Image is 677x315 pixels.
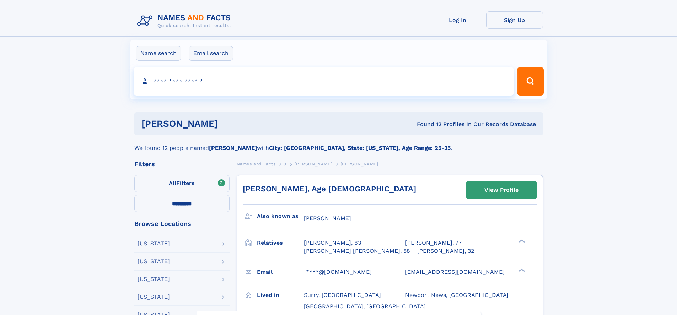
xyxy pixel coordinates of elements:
[269,145,451,151] b: City: [GEOGRAPHIC_DATA], State: [US_STATE], Age Range: 25-35
[134,221,230,227] div: Browse Locations
[294,159,332,168] a: [PERSON_NAME]
[340,162,378,167] span: [PERSON_NAME]
[304,239,361,247] a: [PERSON_NAME], 83
[405,292,509,298] span: Newport News, [GEOGRAPHIC_DATA]
[304,292,381,298] span: Surry, [GEOGRAPHIC_DATA]
[284,159,286,168] a: J
[257,289,304,301] h3: Lived in
[169,180,176,186] span: All
[484,182,519,198] div: View Profile
[138,276,170,282] div: [US_STATE]
[257,266,304,278] h3: Email
[429,11,486,29] a: Log In
[517,268,525,272] div: ❯
[317,120,536,128] div: Found 12 Profiles In Our Records Database
[189,46,233,61] label: Email search
[405,268,505,275] span: [EMAIL_ADDRESS][DOMAIN_NAME]
[304,247,410,255] a: [PERSON_NAME] [PERSON_NAME], 58
[405,239,462,247] a: [PERSON_NAME], 77
[134,161,230,167] div: Filters
[141,119,317,128] h1: [PERSON_NAME]
[417,247,474,255] a: [PERSON_NAME], 32
[134,175,230,192] label: Filters
[138,241,170,246] div: [US_STATE]
[134,67,514,96] input: search input
[237,159,276,168] a: Names and Facts
[486,11,543,29] a: Sign Up
[136,46,181,61] label: Name search
[138,259,170,264] div: [US_STATE]
[138,294,170,300] div: [US_STATE]
[257,237,304,249] h3: Relatives
[517,67,543,96] button: Search Button
[304,303,426,310] span: [GEOGRAPHIC_DATA], [GEOGRAPHIC_DATA]
[517,239,525,244] div: ❯
[257,210,304,222] h3: Also known as
[134,11,237,31] img: Logo Names and Facts
[243,184,416,193] a: [PERSON_NAME], Age [DEMOGRAPHIC_DATA]
[284,162,286,167] span: J
[294,162,332,167] span: [PERSON_NAME]
[134,135,543,152] div: We found 12 people named with .
[304,215,351,222] span: [PERSON_NAME]
[466,181,537,199] a: View Profile
[209,145,257,151] b: [PERSON_NAME]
